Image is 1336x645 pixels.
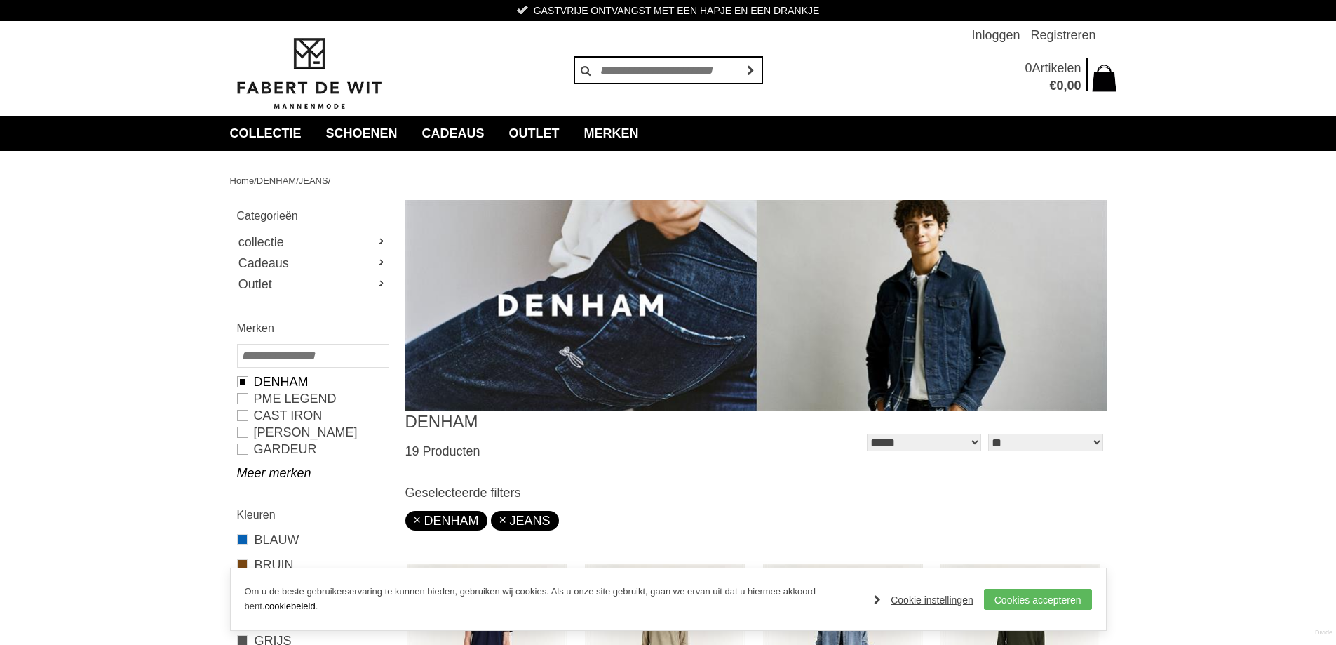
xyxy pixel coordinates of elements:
p: Om u de beste gebruikerservaring te kunnen bieden, gebruiken wij cookies. Als u onze site gebruik... [245,585,861,614]
a: Outlet [499,116,570,151]
a: Cadeaus [237,253,388,274]
a: BLAUW [237,531,388,549]
span: , [1063,79,1067,93]
a: Registreren [1030,21,1095,49]
img: DENHAM [405,200,1107,411]
span: € [1049,79,1056,93]
a: CAST IRON [237,407,388,424]
a: Outlet [237,274,388,295]
a: GARDEUR [237,441,388,458]
a: Cadeaus [412,116,495,151]
a: Home [230,175,255,186]
span: / [328,175,331,186]
a: Meer merken [237,465,388,481]
a: Schoenen [316,116,408,151]
span: 0 [1025,61,1032,75]
a: Divide [1315,624,1332,641]
span: / [296,175,299,186]
h2: Kleuren [237,506,388,524]
a: DENHAM [237,373,388,390]
span: 19 Producten [405,444,480,458]
a: Cookie instellingen [874,590,973,611]
a: cookiebeleid [264,601,315,611]
span: / [254,175,257,186]
a: [PERSON_NAME] [237,424,388,441]
span: 00 [1067,79,1081,93]
img: Fabert de Wit [230,36,388,112]
a: Inloggen [971,21,1020,49]
a: JEANS [499,514,551,528]
h2: Merken [237,319,388,337]
a: collectie [237,232,388,253]
span: 0 [1056,79,1063,93]
a: Merken [574,116,649,151]
a: Cookies accepteren [984,589,1092,610]
h3: Geselecteerde filters [405,485,1107,500]
a: DENHAM [257,175,296,186]
a: BRUIN [237,556,388,574]
a: collectie [220,116,312,151]
a: JEANS [299,175,328,186]
h1: DENHAM [405,411,756,432]
h2: Categorieën [237,207,388,225]
a: PME LEGEND [237,390,388,407]
span: Artikelen [1032,61,1081,75]
a: DENHAM [414,514,479,528]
